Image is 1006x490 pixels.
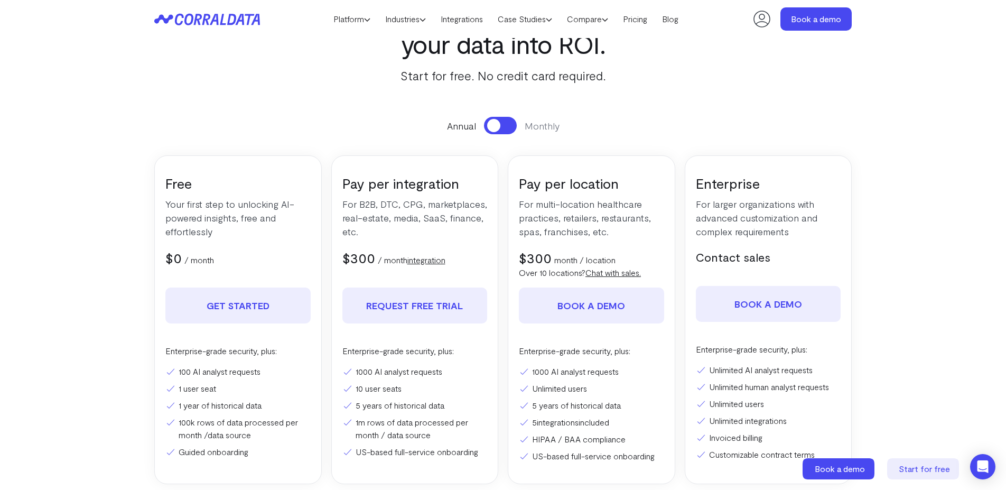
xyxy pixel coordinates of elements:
span: Start for free [899,464,950,474]
li: 1 year of historical data [165,399,311,412]
a: Integrations [433,11,490,27]
a: data source [208,430,251,440]
a: Chat with sales. [585,267,641,278]
h3: Pay per location [519,174,664,192]
span: Book a demo [815,464,865,474]
li: 1m rows of data processed per month / data source [342,416,488,441]
p: Enterprise-grade security, plus: [165,345,311,357]
p: Enterprise-grade security, plus: [342,345,488,357]
h3: Free [165,174,311,192]
a: Industries [378,11,433,27]
a: Start for free [887,458,961,479]
p: Over 10 locations? [519,266,664,279]
a: Blog [655,11,686,27]
li: HIPAA / BAA compliance [519,433,664,446]
li: Invoiced billing [696,431,841,444]
li: 5 included [519,416,664,429]
p: For larger organizations with advanced customization and complex requirements [696,197,841,238]
a: Case Studies [490,11,560,27]
p: For multi-location healthcare practices, retailers, restaurants, spas, franchises, etc. [519,197,664,238]
span: Monthly [525,119,560,133]
div: Open Intercom Messenger [970,454,995,479]
span: Annual [447,119,476,133]
li: Unlimited human analyst requests [696,381,841,393]
p: Enterprise-grade security, plus: [696,343,841,356]
a: Book a demo [696,286,841,322]
li: Unlimited users [519,382,664,395]
li: 100k rows of data processed per month / [165,416,311,441]
p: Your first step to unlocking AI-powered insights, free and effortlessly [165,197,311,238]
li: 5 years of historical data [519,399,664,412]
li: 10 user seats [342,382,488,395]
p: / month [378,254,445,266]
li: 100 AI analyst requests [165,365,311,378]
p: month / location [554,254,616,266]
li: 5 years of historical data [342,399,488,412]
li: 1000 AI analyst requests [342,365,488,378]
h3: Everything you need to turn your data into ROI. [331,1,675,58]
li: Unlimited integrations [696,414,841,427]
a: Book a demo [780,7,852,31]
span: $300 [519,249,552,266]
span: $300 [342,249,375,266]
h3: Enterprise [696,174,841,192]
a: integrations [537,417,579,427]
a: Book a demo [519,288,664,323]
li: Unlimited users [696,397,841,410]
a: Book a demo [803,458,877,479]
a: REQUEST FREE TRIAL [342,288,488,323]
li: US-based full-service onboarding [519,450,664,463]
a: integration [407,255,445,265]
p: Enterprise-grade security, plus: [519,345,664,357]
li: Unlimited AI analyst requests [696,364,841,376]
li: 1000 AI analyst requests [519,365,664,378]
a: Get Started [165,288,311,323]
span: $0 [165,249,182,266]
a: Pricing [616,11,655,27]
h5: Contact sales [696,249,841,265]
h3: Pay per integration [342,174,488,192]
li: US-based full-service onboarding [342,446,488,458]
li: 1 user seat [165,382,311,395]
p: For B2B, DTC, CPG, marketplaces, real-estate, media, SaaS, finance, etc. [342,197,488,238]
a: Platform [326,11,378,27]
p: / month [184,254,214,266]
p: Start for free. No credit card required. [331,66,675,85]
li: Customizable contract terms [696,448,841,461]
li: Guided onboarding [165,446,311,458]
a: Compare [560,11,616,27]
